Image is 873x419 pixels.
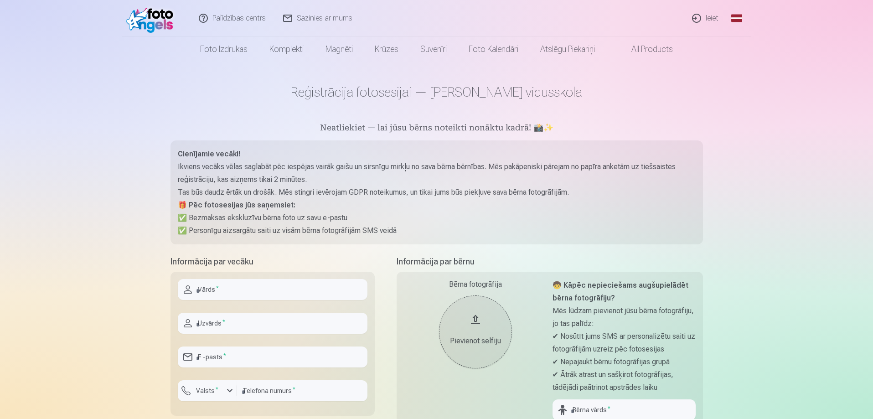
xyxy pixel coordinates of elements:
p: ✔ Nosūtīt jums SMS ar personalizētu saiti uz fotogrāfijām uzreiz pēc fotosesijas [553,330,696,356]
h5: Neatliekiet — lai jūsu bērns noteikti nonāktu kadrā! 📸✨ [170,122,703,135]
a: Foto izdrukas [189,36,258,62]
p: Tas būs daudz ērtāk un drošāk. Mēs stingri ievērojam GDPR noteikumus, un tikai jums būs piekļuve ... [178,186,696,199]
button: Pievienot selfiju [439,295,512,368]
p: Ikviens vecāks vēlas saglabāt pēc iespējas vairāk gaišu un sirsnīgu mirkļu no sava bērna bērnības... [178,160,696,186]
h1: Reģistrācija fotosesijai — [PERSON_NAME] vidusskola [170,84,703,100]
a: All products [606,36,684,62]
h5: Informācija par bērnu [397,255,703,268]
h5: Informācija par vecāku [170,255,375,268]
a: Foto kalendāri [458,36,529,62]
button: Valsts* [178,380,237,401]
strong: 🧒 Kāpēc nepieciešams augšupielādēt bērna fotogrāfiju? [553,281,688,302]
p: ✔ Nepajaukt bērnu fotogrāfijas grupā [553,356,696,368]
div: Pievienot selfiju [448,336,503,347]
p: ✅ Personīgu aizsargātu saiti uz visām bērna fotogrāfijām SMS veidā [178,224,696,237]
img: /fa1 [126,4,178,33]
p: Mēs lūdzam pievienot jūsu bērna fotogrāfiju, jo tas palīdz: [553,305,696,330]
a: Magnēti [315,36,364,62]
a: Suvenīri [409,36,458,62]
a: Komplekti [258,36,315,62]
a: Krūzes [364,36,409,62]
a: Atslēgu piekariņi [529,36,606,62]
strong: 🎁 Pēc fotosesijas jūs saņemsiet: [178,201,295,209]
label: Valsts [192,386,222,395]
strong: Cienījamie vecāki! [178,150,240,158]
div: Bērna fotogrāfija [404,279,547,290]
p: ✔ Ātrāk atrast un sašķirot fotogrāfijas, tādējādi paātrinot apstrādes laiku [553,368,696,394]
p: ✅ Bezmaksas ekskluzīvu bērna foto uz savu e-pastu [178,212,696,224]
